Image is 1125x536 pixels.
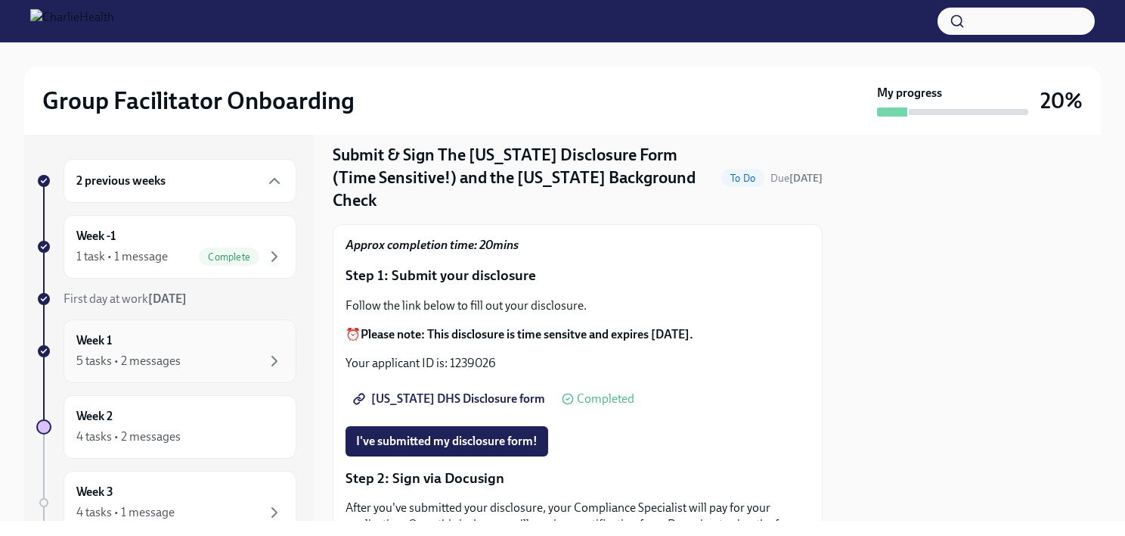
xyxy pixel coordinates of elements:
[36,395,296,459] a: Week 24 tasks • 2 messages
[76,228,116,245] h6: Week -1
[346,384,556,414] a: [US_STATE] DHS Disclosure form
[346,298,810,314] p: Follow the link below to fill out your disclosure.
[577,393,634,405] span: Completed
[36,215,296,279] a: Week -11 task • 1 messageComplete
[356,391,545,407] span: [US_STATE] DHS Disclosure form
[361,327,693,341] strong: Please note: This disclosure is time sensitve and expires [DATE].
[148,291,187,306] strong: [DATE]
[64,159,296,203] div: 2 previous weeks
[333,144,715,212] h4: Submit & Sign The [US_STATE] Disclosure Form (Time Sensitive!) and the [US_STATE] Background Check
[346,238,519,252] strong: Approx completion time: 20mins
[42,86,355,116] h2: Group Facilitator Onboarding
[76,353,181,369] div: 5 tasks • 2 messages
[346,266,810,285] p: Step 1: Submit your disclosure
[1040,87,1083,114] h3: 20%
[789,172,823,185] strong: [DATE]
[770,172,823,185] span: Due
[76,408,113,425] h6: Week 2
[346,469,810,488] p: Step 2: Sign via Docusign
[877,85,942,101] strong: My progress
[346,426,548,457] button: I've submitted my disclosure form!
[76,173,166,189] h6: 2 previous weeks
[356,434,538,449] span: I've submitted my disclosure form!
[770,171,823,185] span: August 13th, 2025 10:00
[76,484,113,500] h6: Week 3
[199,251,259,263] span: Complete
[76,504,175,521] div: 4 tasks • 1 message
[346,326,810,343] p: ⏰
[64,291,187,306] span: First day at work
[76,332,112,349] h6: Week 1
[36,291,296,307] a: First day at work[DATE]
[76,428,181,445] div: 4 tasks • 2 messages
[76,248,168,265] div: 1 task • 1 message
[346,355,810,372] p: Your applicant ID is: 1239026
[30,9,114,33] img: CharlieHealth
[721,173,764,184] span: To Do
[36,319,296,383] a: Week 15 tasks • 2 messages
[36,471,296,534] a: Week 34 tasks • 1 message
